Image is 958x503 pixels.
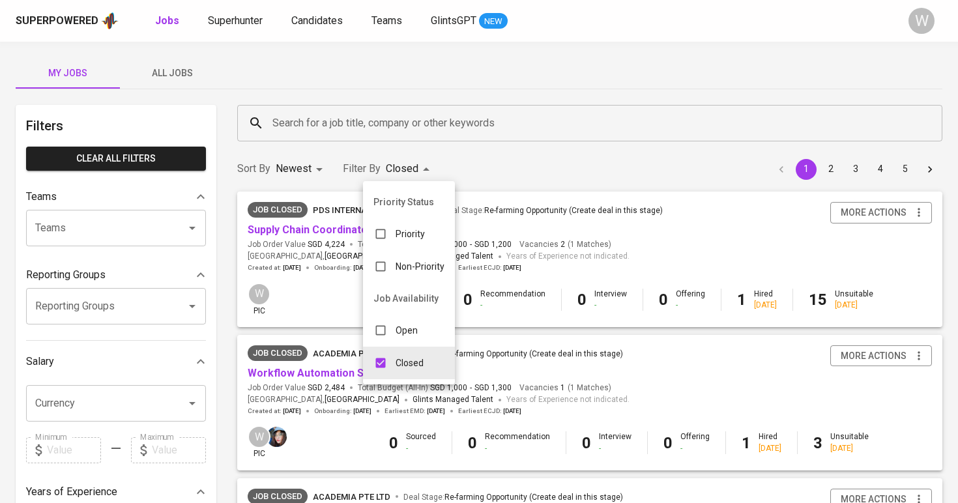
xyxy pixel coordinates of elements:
[396,227,425,240] p: Priority
[363,283,455,314] li: Job Availability
[396,324,418,337] p: Open
[396,356,424,369] p: Closed
[363,186,455,218] li: Priority Status
[396,260,444,273] p: Non-Priority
